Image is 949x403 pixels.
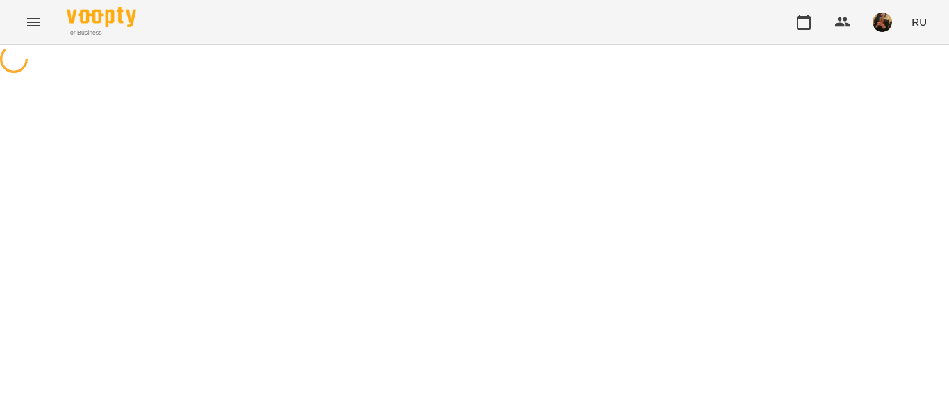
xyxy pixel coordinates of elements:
span: For Business [67,28,136,38]
button: Menu [17,6,50,39]
span: RU [911,15,927,29]
button: RU [906,9,932,35]
img: Voopty Logo [67,7,136,27]
img: 31dd78f898df0dae31eba53c4ab4bd2d.jpg [873,13,892,32]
